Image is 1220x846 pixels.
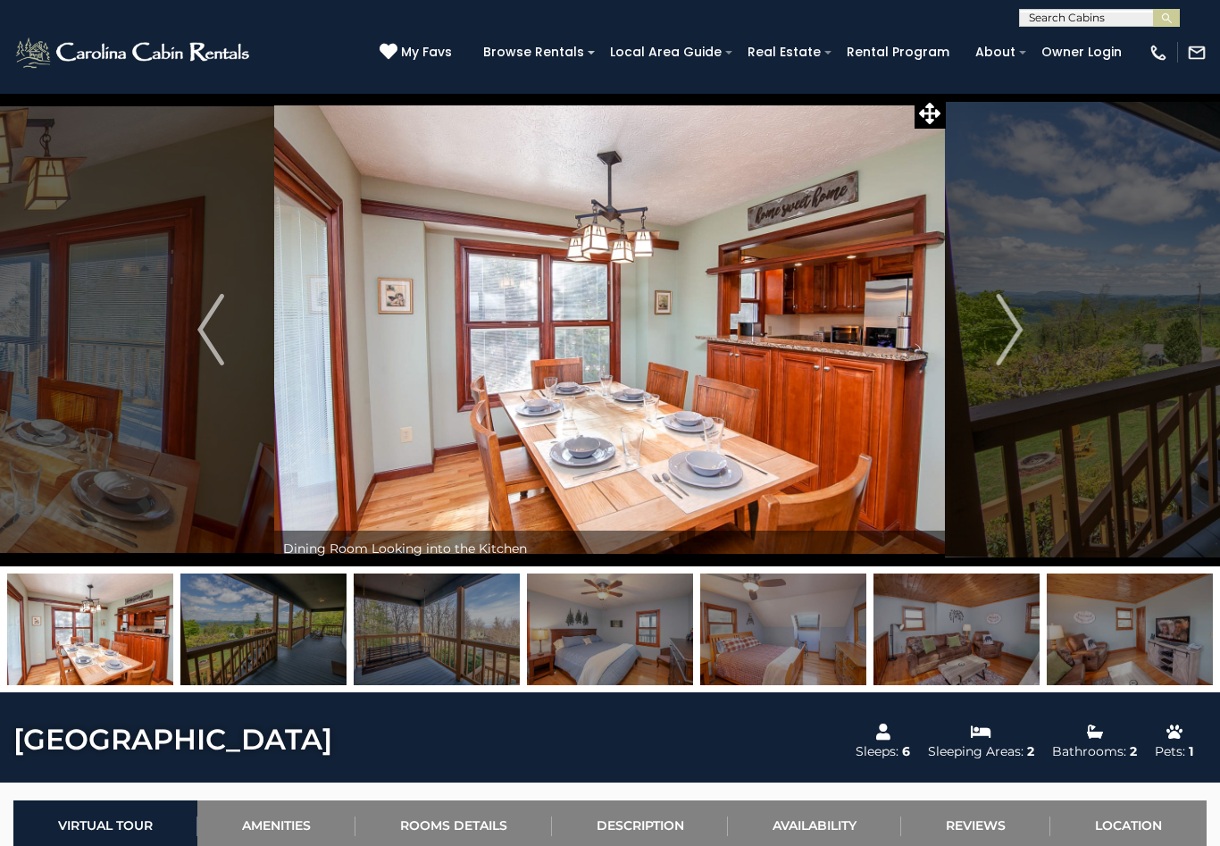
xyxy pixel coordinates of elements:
[7,574,173,685] img: 163261078
[1047,574,1213,685] img: 163261068
[700,574,866,685] img: 163261086
[354,574,520,685] img: 163261080
[527,574,693,685] img: 163261081
[197,294,224,365] img: arrow
[601,38,731,66] a: Local Area Guide
[1149,43,1168,63] img: phone-regular-white.png
[996,294,1023,365] img: arrow
[147,93,274,566] button: Previous
[946,93,1073,566] button: Next
[474,38,593,66] a: Browse Rentals
[274,531,945,566] div: Dining Room Looking into the Kitchen
[739,38,830,66] a: Real Estate
[1187,43,1207,63] img: mail-regular-white.png
[180,574,347,685] img: 163261079
[966,38,1024,66] a: About
[1032,38,1131,66] a: Owner Login
[13,35,255,71] img: White-1-2.png
[380,43,456,63] a: My Favs
[401,43,452,62] span: My Favs
[873,574,1040,685] img: 163261067
[838,38,958,66] a: Rental Program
